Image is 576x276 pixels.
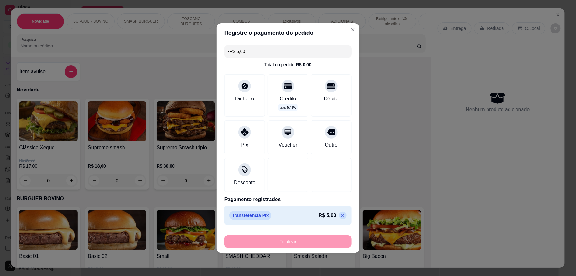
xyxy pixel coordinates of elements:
[217,23,359,42] header: Registre o pagamento do pedido
[241,141,248,149] div: Pix
[264,62,312,68] div: Total do pedido
[296,62,312,68] div: R$ 0,00
[280,105,296,110] p: taxa
[229,211,271,220] p: Transferência Pix
[287,105,296,110] span: 5.48 %
[224,196,352,203] p: Pagamento registrados
[325,141,338,149] div: Outro
[279,141,298,149] div: Voucher
[235,95,254,103] div: Dinheiro
[234,179,256,186] div: Desconto
[319,212,336,219] p: R$ 5,00
[280,95,296,103] div: Crédito
[228,45,348,58] input: Ex.: hambúrguer de cordeiro
[324,95,339,103] div: Débito
[348,25,358,35] button: Close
